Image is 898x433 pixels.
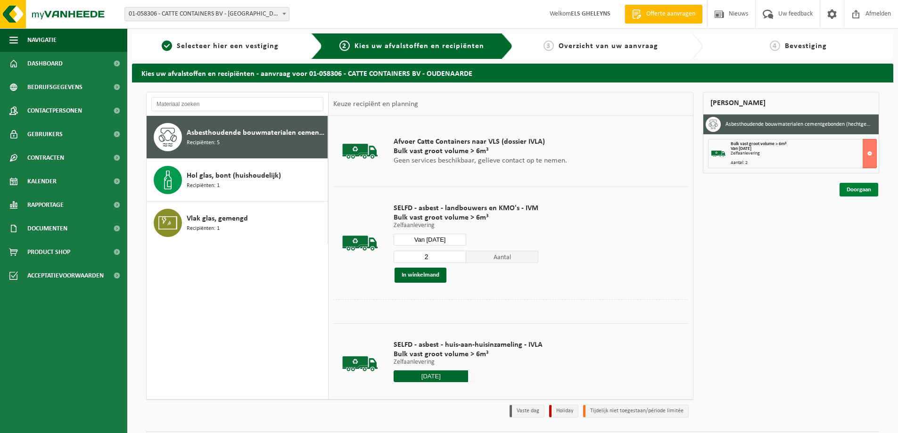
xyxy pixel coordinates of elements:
[27,123,63,146] span: Gebruikers
[27,193,64,217] span: Rapportage
[147,202,328,244] button: Vlak glas, gemengd Recipiënten: 1
[731,151,876,156] div: Zelfaanlevering
[187,213,248,224] span: Vlak glas, gemengd
[785,42,827,50] span: Bevestiging
[583,405,689,417] li: Tijdelijk niet toegestaan/période limitée
[394,204,538,213] span: SELFD - asbest - landbouwers en KMO's - IVM
[187,139,220,147] span: Recipiënten: 5
[394,340,543,350] span: SELFD - asbest - huis-aan-huisinzameling - IVLA
[162,41,172,51] span: 1
[725,117,872,132] h3: Asbesthoudende bouwmaterialen cementgebonden (hechtgebonden)
[770,41,780,51] span: 4
[147,116,328,159] button: Asbesthoudende bouwmaterialen cementgebonden (hechtgebonden) Recipiënten: 5
[559,42,658,50] span: Overzicht van uw aanvraag
[395,268,446,283] button: In winkelmand
[27,52,63,75] span: Dashboard
[394,213,538,222] span: Bulk vast groot volume > 6m³
[394,370,468,382] input: Selecteer datum
[27,28,57,52] span: Navigatie
[394,137,567,147] span: Afvoer Catte Containers naar VLS (dossier IVLA)
[625,5,702,24] a: Offerte aanvragen
[389,128,572,175] div: Geen services beschikbaar, gelieve contact op te nemen.
[731,146,751,151] strong: Van [DATE]
[187,170,281,181] span: Hol glas, bont (huishoudelijk)
[394,222,538,229] p: Zelfaanlevering
[840,183,878,196] a: Doorgaan
[510,405,544,417] li: Vaste dag
[27,264,104,287] span: Acceptatievoorwaarden
[151,97,323,111] input: Materiaal zoeken
[731,141,786,147] span: Bulk vast groot volume > 6m³
[27,75,82,99] span: Bedrijfsgegevens
[329,92,423,116] div: Keuze recipiënt en planning
[339,41,350,51] span: 2
[394,234,466,245] input: Selecteer datum
[644,9,698,19] span: Offerte aanvragen
[394,359,543,366] p: Zelfaanlevering
[466,251,539,263] span: Aantal
[544,41,554,51] span: 3
[731,161,876,165] div: Aantal: 2
[125,8,289,21] span: 01-058306 - CATTE CONTAINERS BV - OUDENAARDE
[187,181,220,190] span: Recipiënten: 1
[187,127,325,139] span: Asbesthoudende bouwmaterialen cementgebonden (hechtgebonden)
[703,92,879,114] div: [PERSON_NAME]
[354,42,484,50] span: Kies uw afvalstoffen en recipiënten
[394,147,567,156] span: Bulk vast groot volume > 6m³
[27,170,57,193] span: Kalender
[177,42,279,50] span: Selecteer hier een vestiging
[147,159,328,202] button: Hol glas, bont (huishoudelijk) Recipiënten: 1
[187,224,220,233] span: Recipiënten: 1
[394,350,543,359] span: Bulk vast groot volume > 6m³
[132,64,893,82] h2: Kies uw afvalstoffen en recipiënten - aanvraag voor 01-058306 - CATTE CONTAINERS BV - OUDENAARDE
[137,41,304,52] a: 1Selecteer hier een vestiging
[571,10,610,17] strong: ELS GHELEYNS
[27,99,82,123] span: Contactpersonen
[27,217,67,240] span: Documenten
[27,146,64,170] span: Contracten
[124,7,289,21] span: 01-058306 - CATTE CONTAINERS BV - OUDENAARDE
[27,240,70,264] span: Product Shop
[549,405,578,417] li: Holiday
